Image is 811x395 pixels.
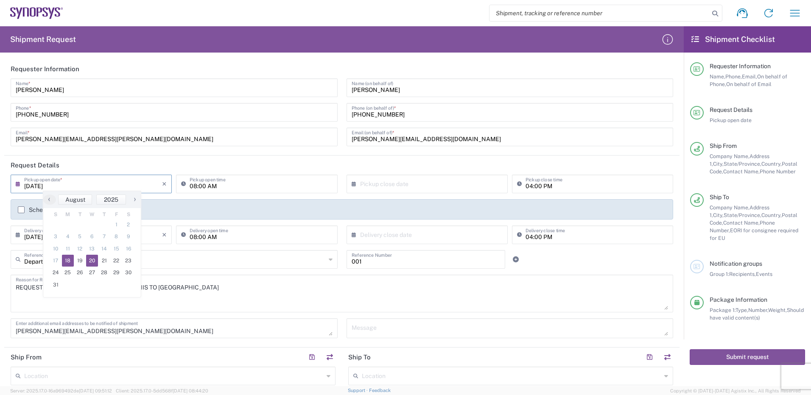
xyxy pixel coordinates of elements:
span: Number, [748,307,768,313]
span: 3 [50,231,62,242]
span: Pickup open date [710,117,752,123]
span: 10 [50,243,62,255]
span: ‹ [43,194,56,204]
span: 11 [62,243,74,255]
span: Request Details [710,106,752,113]
span: Company Name, [710,153,749,159]
span: 14 [98,243,110,255]
span: State/Province, [724,161,761,167]
button: 2025 [96,195,126,205]
span: 1 [110,219,123,231]
span: EORI for consignee required for EU [710,227,798,241]
span: Phone, [725,73,742,80]
span: 2025 [104,196,118,203]
span: 15 [110,243,123,255]
span: 17 [50,255,62,267]
a: Feedback [369,388,391,393]
span: 4 [62,231,74,242]
button: › [128,195,141,205]
i: × [162,228,167,242]
span: 2 [122,219,134,231]
span: 24 [50,267,62,278]
h2: Ship To [348,353,371,362]
span: Requester Information [710,63,771,70]
span: 28 [98,267,110,278]
span: City, [713,161,724,167]
span: 31 [50,279,62,291]
span: Notification groups [710,260,762,267]
span: 12 [74,243,86,255]
span: Recipients, [729,271,756,277]
span: City, [713,212,724,218]
a: Support [348,388,369,393]
th: weekday [98,210,110,219]
input: Shipment, tracking or reference number [489,5,709,21]
th: weekday [110,210,123,219]
span: Company Name, [710,204,749,211]
button: ‹ [43,195,56,205]
h2: Shipment Checklist [691,34,775,45]
th: weekday [86,210,98,219]
span: 21 [98,255,110,267]
span: 23 [122,255,134,267]
bs-datepicker-container: calendar [43,191,141,298]
h2: Requester Information [11,65,79,73]
th: weekday [62,210,74,219]
span: 20 [86,255,98,267]
span: On behalf of Email [726,81,772,87]
span: Phone Number [760,168,796,175]
th: weekday [74,210,86,219]
span: 7 [98,231,110,242]
span: Server: 2025.17.0-16a969492de [10,388,112,393]
span: Ship From [710,142,737,149]
span: 18 [62,255,74,267]
span: Country, [761,161,782,167]
span: August [65,196,85,203]
span: Weight, [768,307,787,313]
i: × [162,177,167,191]
span: Type, [735,307,748,313]
a: Add Reference [510,253,522,265]
span: 13 [86,243,98,255]
span: 27 [86,267,98,278]
span: Copyright © [DATE]-[DATE] Agistix Inc., All Rights Reserved [670,387,801,395]
span: Contact Name, [723,220,760,226]
span: 19 [74,255,86,267]
span: Package Information [710,296,767,303]
button: Submit request [690,349,805,365]
h2: Request Details [11,161,59,170]
span: Events [756,271,772,277]
span: Country, [761,212,782,218]
span: 30 [122,267,134,278]
label: Schedule pickup [18,206,74,213]
span: Client: 2025.17.0-5dd568f [116,388,208,393]
span: Name, [710,73,725,80]
span: 8 [110,231,123,242]
span: Ship To [710,194,729,200]
span: 22 [110,255,123,267]
span: [DATE] 09:51:12 [79,388,112,393]
span: 25 [62,267,74,278]
h2: Shipment Request [10,34,76,45]
h2: Ship From [11,353,42,362]
span: 29 [110,267,123,278]
span: Contact Name, [723,168,760,175]
span: 6 [86,231,98,242]
span: 9 [122,231,134,242]
span: 5 [74,231,86,242]
th: weekday [122,210,134,219]
span: [DATE] 08:44:20 [173,388,208,393]
button: August [58,195,92,205]
span: 16 [122,243,134,255]
span: Group 1: [710,271,729,277]
span: 26 [74,267,86,278]
span: State/Province, [724,212,761,218]
th: weekday [50,210,62,219]
span: Email, [742,73,757,80]
span: Package 1: [710,307,735,313]
bs-datepicker-navigation-view: ​ ​ ​ [43,195,141,205]
span: › [129,194,141,204]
